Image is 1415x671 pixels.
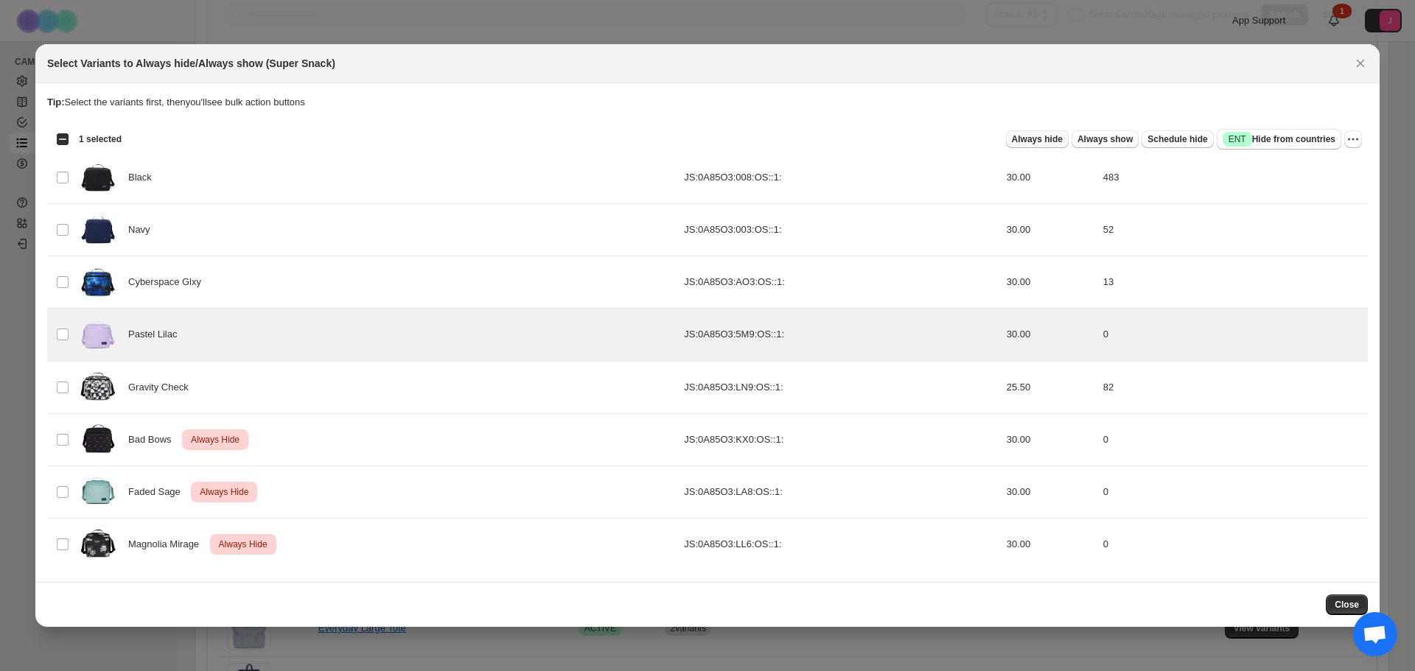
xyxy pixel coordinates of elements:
button: Always hide [1006,130,1069,148]
td: 0 [1099,518,1368,570]
span: 1 selected [79,133,122,145]
img: JS0A85O3AO3-FRONT.png [80,261,116,303]
td: 30.00 [1002,518,1099,570]
td: JS:0A85O3:AO3:OS::1: [679,256,1002,309]
td: 483 [1099,152,1368,204]
td: 25.50 [1002,361,1099,413]
td: 52 [1099,204,1368,256]
img: JS0A85O3LN9-FRONT.webp [80,366,116,409]
span: Always show [1077,133,1133,145]
img: JS0A85O3KX0-FRONT.png [80,418,116,461]
td: 30.00 [1002,204,1099,256]
td: 30.00 [1002,466,1099,518]
h2: Select Variants to Always hide/Always show (Super Snack) [47,56,335,71]
span: Close [1335,599,1359,611]
span: Gravity Check [128,380,196,395]
span: Pastel Lilac [128,327,185,342]
p: Select the variants first, then you'll see bulk action buttons [47,95,1368,110]
img: JS0A85O35M9-FRONT.png [80,313,116,356]
img: JS0A85O3LL6-FRONT.webp [80,523,116,566]
td: 0 [1099,309,1368,361]
img: JS0A85O3008-FRONT.png [80,156,116,199]
span: Magnolia Mirage [128,537,207,552]
td: 30.00 [1002,152,1099,204]
td: 13 [1099,256,1368,309]
span: Navy [128,222,158,237]
img: JS0A85O3LA8-FRONT.webp [80,471,116,513]
td: 30.00 [1002,309,1099,361]
td: JS:0A85O3:5M9:OS::1: [679,309,1002,361]
td: JS:0A85O3:LA8:OS::1: [679,466,1002,518]
span: Black [128,170,160,185]
span: Cyberspace Glxy [128,275,209,289]
span: Always Hide [216,535,270,553]
span: Hide from countries [1223,132,1335,147]
button: More actions [1344,130,1362,148]
span: Bad Bows [128,432,179,447]
div: Open chat [1353,612,1397,656]
td: JS:0A85O3:003:OS::1: [679,204,1002,256]
span: Schedule hide [1147,133,1207,145]
button: Close [1350,53,1371,74]
span: Faded Sage [128,485,189,499]
button: SuccessENTHide from countries [1217,129,1341,150]
strong: Tip: [47,96,65,108]
span: Always Hide [188,431,242,449]
td: 0 [1099,466,1368,518]
td: JS:0A85O3:008:OS::1: [679,152,1002,204]
td: 82 [1099,361,1368,413]
span: ENT [1229,133,1246,145]
img: JS0A85O3003-FRONT.png [80,208,116,251]
span: Always Hide [197,483,251,501]
button: Always show [1072,130,1139,148]
td: 30.00 [1002,256,1099,309]
button: Close [1326,594,1368,615]
span: Always hide [1012,133,1063,145]
button: Schedule hide [1142,130,1213,148]
td: 0 [1099,413,1368,466]
td: 30.00 [1002,413,1099,466]
td: JS:0A85O3:LL6:OS::1: [679,518,1002,570]
td: JS:0A85O3:KX0:OS::1: [679,413,1002,466]
td: JS:0A85O3:LN9:OS::1: [679,361,1002,413]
